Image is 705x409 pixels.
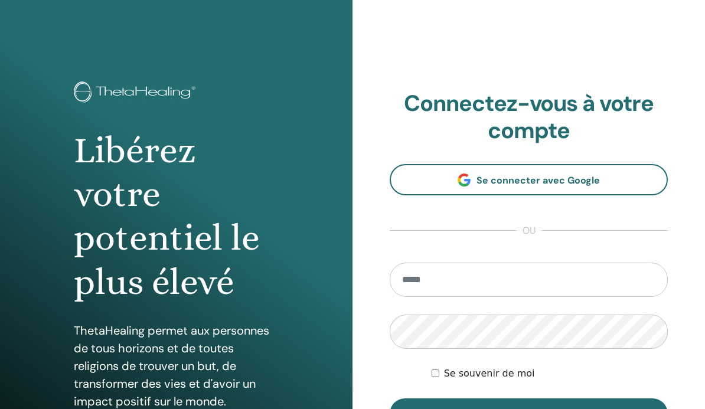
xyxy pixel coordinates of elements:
[444,367,535,381] label: Se souvenir de moi
[74,129,279,305] h1: Libérez votre potentiel le plus élevé
[517,224,541,238] span: ou
[390,90,668,144] h2: Connectez-vous à votre compte
[390,164,668,195] a: Se connecter avec Google
[432,367,668,381] div: Keep me authenticated indefinitely or until I manually logout
[476,174,600,186] span: Se connecter avec Google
